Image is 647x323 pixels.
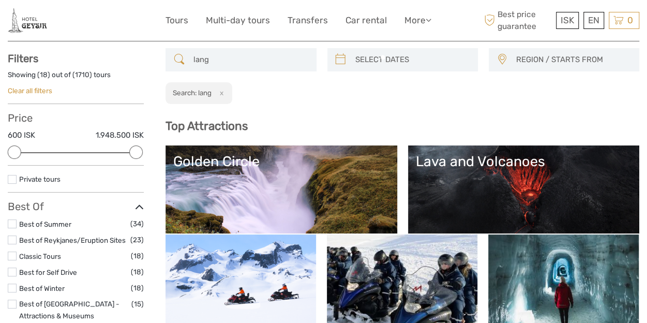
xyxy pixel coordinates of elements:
[19,268,77,276] a: Best for Self Drive
[19,220,71,228] a: Best of Summer
[165,119,248,133] b: Top Attractions
[131,298,144,310] span: (15)
[416,153,631,170] div: Lava and Volcanoes
[19,252,61,260] a: Classic Tours
[511,51,634,68] button: REGION / STARTS FROM
[8,8,47,33] img: 2245-fc00950d-c906-46d7-b8c2-e740c3f96a38_logo_small.jpg
[96,130,144,141] label: 1.948.500 ISK
[131,250,144,262] span: (18)
[189,51,311,69] input: SEARCH
[345,13,387,28] a: Car rental
[130,218,144,230] span: (34)
[626,15,635,25] span: 0
[8,200,144,213] h3: Best Of
[40,70,48,80] label: 18
[351,51,473,69] input: SELECT DATES
[173,89,212,97] h2: Search: lang
[416,153,631,226] a: Lava and Volcanoes
[173,153,389,226] a: Golden Circle
[165,13,188,28] a: Tours
[8,52,38,65] strong: Filters
[583,12,604,29] div: EN
[19,236,126,244] a: Best of Reykjanes/Eruption Sites
[8,70,144,86] div: Showing ( ) out of ( ) tours
[19,300,119,320] a: Best of [GEOGRAPHIC_DATA] - Attractions & Museums
[8,130,35,141] label: 600 ISK
[173,153,389,170] div: Golden Circle
[213,87,227,98] button: x
[288,13,328,28] a: Transfers
[131,282,144,294] span: (18)
[482,9,553,32] span: Best price guarantee
[131,266,144,278] span: (18)
[19,175,61,183] a: Private tours
[561,15,574,25] span: ISK
[8,86,52,95] a: Clear all filters
[19,284,65,292] a: Best of Winter
[130,234,144,246] span: (23)
[404,13,431,28] a: More
[206,13,270,28] a: Multi-day tours
[75,70,89,80] label: 1710
[8,112,144,124] h3: Price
